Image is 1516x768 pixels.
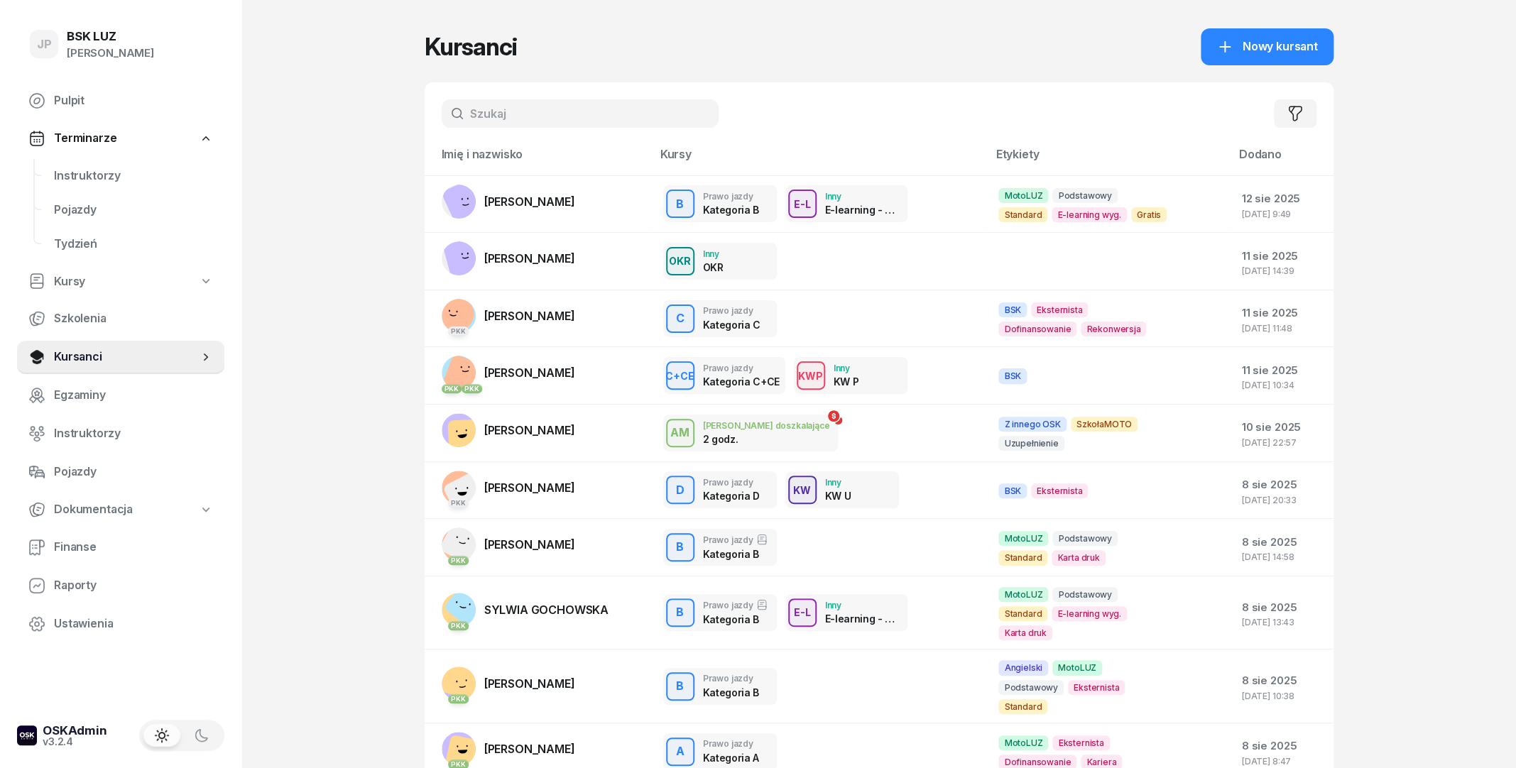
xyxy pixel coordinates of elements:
[1242,476,1322,494] div: 8 sie 2025
[67,31,154,43] div: BSK LUZ
[666,672,694,701] button: B
[787,481,817,499] div: KW
[54,235,213,253] span: Tydzień
[1068,680,1125,695] span: Eksternista
[998,483,1027,498] span: BSK
[54,615,213,633] span: Ustawienia
[54,386,213,405] span: Egzaminy
[670,307,690,331] div: C
[670,478,690,503] div: D
[703,261,724,273] div: OKR
[998,735,1048,750] span: MotoLUZ
[1131,207,1167,222] span: Gratis
[43,193,224,227] a: Pojazdy
[54,167,213,185] span: Instruktorzy
[834,375,859,388] div: KW P
[998,368,1027,383] span: BSK
[54,424,213,443] span: Instruktorzy
[825,600,899,610] div: Inny
[998,417,1066,432] span: Z innego OSK
[666,361,694,390] button: C+CE
[663,252,697,270] div: OKR
[788,195,817,213] div: E-L
[442,471,575,505] a: PKK[PERSON_NAME]
[1242,361,1322,380] div: 11 sie 2025
[666,190,694,218] button: B
[1242,266,1322,275] div: [DATE] 14:39
[1242,618,1322,627] div: [DATE] 13:43
[17,569,224,603] a: Raporty
[484,423,575,437] span: [PERSON_NAME]
[442,732,575,766] a: PKK[PERSON_NAME]
[484,537,575,552] span: [PERSON_NAME]
[54,92,213,110] span: Pulpit
[1052,531,1117,546] span: Podstawowy
[1052,587,1117,602] span: Podstawowy
[1242,190,1322,208] div: 12 sie 2025
[1081,322,1146,336] span: Rekonwersja
[998,322,1076,336] span: Dofinansowanie
[666,305,694,333] button: C
[666,737,694,766] button: A
[17,84,224,118] a: Pulpit
[998,302,1027,317] span: BSK
[1052,550,1105,565] span: Karta druk
[1201,28,1333,65] a: Nowy kursant
[1242,38,1317,56] span: Nowy kursant
[484,481,575,495] span: [PERSON_NAME]
[703,363,777,373] div: Prawo jazdy
[17,378,224,412] a: Egzaminy
[17,725,37,745] img: logo-xs-dark@2x.png
[442,185,575,219] a: [PERSON_NAME]
[825,204,899,216] div: E-learning - 90 dni
[425,145,652,175] th: Imię i nazwisko
[448,498,469,508] div: PKK
[660,367,700,385] div: C+CE
[703,599,768,610] div: Prawo jazdy
[703,306,760,315] div: Prawo jazdy
[788,598,817,627] button: E-L
[703,534,768,545] div: Prawo jazdy
[998,699,1047,714] span: Standard
[43,737,107,747] div: v3.2.4
[37,38,52,50] span: JP
[703,613,768,625] div: Kategoria B
[998,188,1048,203] span: MotoLUZ
[54,463,213,481] span: Pojazdy
[797,361,825,390] button: KWP
[442,356,575,390] a: PKKPKK[PERSON_NAME]
[442,527,575,561] a: PKK[PERSON_NAME]
[998,625,1052,640] span: Karta druk
[1242,247,1322,265] div: 11 sie 2025
[652,145,988,175] th: Kursy
[703,478,760,487] div: Prawo jazdy
[792,367,829,385] div: KWP
[666,419,694,447] button: AM
[1242,380,1322,390] div: [DATE] 10:34
[17,265,224,298] a: Kursy
[17,302,224,336] a: Szkolenia
[67,44,154,62] div: [PERSON_NAME]
[43,159,224,193] a: Instruktorzy
[54,273,85,291] span: Kursy
[17,493,224,526] a: Dokumentacja
[17,530,224,564] a: Finanse
[670,674,689,698] div: B
[484,676,575,691] span: [PERSON_NAME]
[1231,145,1334,175] th: Dodano
[484,194,575,209] span: [PERSON_NAME]
[998,587,1048,602] span: MotoLUZ
[442,99,719,128] input: Szukaj
[788,603,817,621] div: E-L
[484,366,575,380] span: [PERSON_NAME]
[1052,735,1109,750] span: Eksternista
[448,327,469,336] div: PKK
[17,607,224,641] a: Ustawienia
[670,740,690,764] div: A
[703,249,724,258] div: Inny
[1242,438,1322,447] div: [DATE] 22:57
[666,533,694,561] button: B
[17,417,224,451] a: Instruktorzy
[17,340,224,374] a: Kursanci
[484,309,575,323] span: [PERSON_NAME]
